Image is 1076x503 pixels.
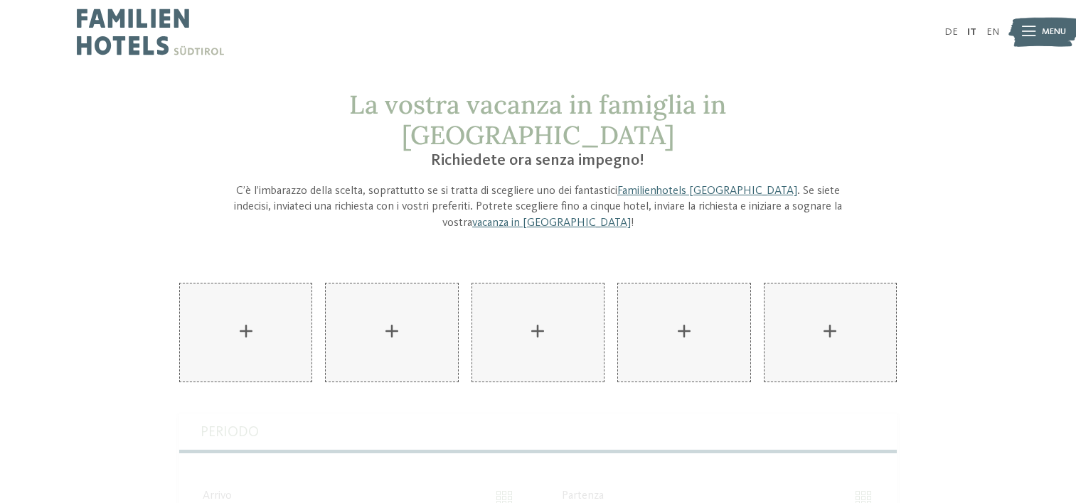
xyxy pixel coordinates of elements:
p: C’è l’imbarazzo della scelta, soprattutto se si tratta di scegliere uno dei fantastici . Se siete... [234,183,843,232]
a: Familienhotels [GEOGRAPHIC_DATA] [617,185,797,197]
span: Menu [1042,26,1066,38]
a: DE [944,27,958,37]
a: EN [986,27,999,37]
a: IT [967,27,976,37]
span: Richiedete ora senza impegno! [431,153,644,168]
a: vacanza in [GEOGRAPHIC_DATA] [472,217,631,229]
span: La vostra vacanza in famiglia in [GEOGRAPHIC_DATA] [349,88,726,151]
